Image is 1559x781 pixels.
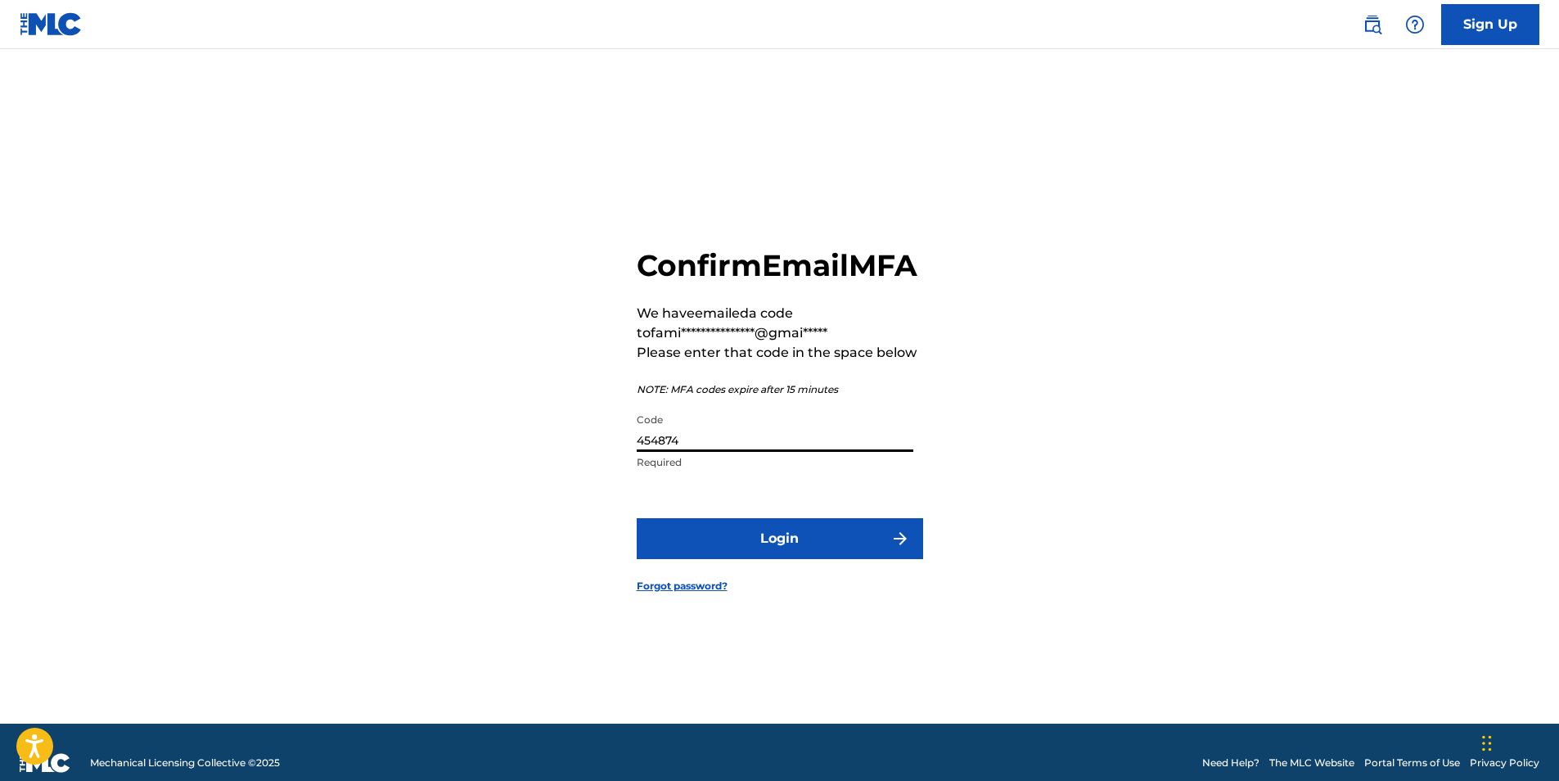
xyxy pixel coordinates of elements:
img: f7272a7cc735f4ea7f67.svg [890,529,910,549]
div: Help [1399,8,1431,41]
div: Drag [1482,719,1492,768]
img: logo [20,753,70,773]
a: Privacy Policy [1470,756,1539,770]
a: Public Search [1356,8,1389,41]
img: search [1363,15,1382,34]
a: The MLC Website [1269,756,1354,770]
button: Login [637,518,923,559]
img: MLC Logo [20,12,83,36]
h2: Confirm Email MFA [637,247,923,284]
p: Required [637,455,913,470]
img: help [1405,15,1425,34]
a: Sign Up [1441,4,1539,45]
p: Please enter that code in the space below [637,343,923,363]
p: NOTE: MFA codes expire after 15 minutes [637,382,923,397]
a: Portal Terms of Use [1364,756,1460,770]
a: Need Help? [1202,756,1259,770]
a: Forgot password? [637,579,728,594]
iframe: Chat Widget [1477,702,1559,781]
span: Mechanical Licensing Collective © 2025 [90,756,280,770]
